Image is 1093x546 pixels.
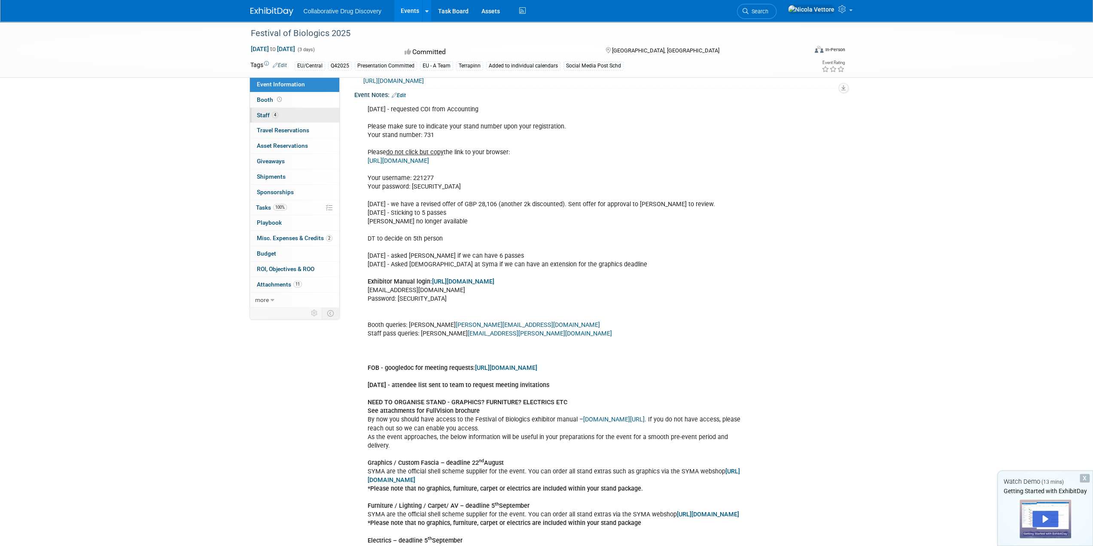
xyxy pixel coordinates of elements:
[998,487,1093,495] div: Getting Started with ExhibitDay
[256,204,287,211] span: Tasks
[420,61,453,70] div: EU - A Team
[250,215,339,230] a: Playbook
[368,407,480,415] b: See attachments for FullVision brochure
[456,61,483,70] div: Terrapinn
[250,262,339,277] a: ROI, Objectives & ROO
[257,189,294,195] span: Sponsorships
[250,123,339,138] a: Travel Reservations
[250,154,339,169] a: Giveaways
[250,169,339,184] a: Shipments
[432,278,494,285] a: [URL][DOMAIN_NAME]
[250,45,295,53] span: [DATE] [DATE]
[402,45,592,60] div: Committed
[304,8,381,15] span: Collaborative Drug Discovery
[250,185,339,200] a: Sponsorships
[328,61,352,70] div: Q42025
[583,416,645,423] a: [DOMAIN_NAME][URL]
[368,399,567,406] b: NEED TO ORGANISE STAND - GRAPHICS? FURNITURE? ELECTRICS ETC
[257,265,314,272] span: ROI, Objectives & ROO
[257,235,332,241] span: Misc. Expenses & Credits
[297,47,315,52] span: (3 days)
[1041,479,1064,485] span: (13 mins)
[257,81,305,88] span: Event Information
[612,47,719,54] span: [GEOGRAPHIC_DATA], [GEOGRAPHIC_DATA]
[257,281,302,288] span: Attachments
[257,158,285,165] span: Giveaways
[788,5,835,14] img: Nicola Vettore
[363,77,424,84] a: [URL][DOMAIN_NAME]
[295,61,325,70] div: EU/Central
[248,26,795,41] div: Festival of Biologics 2025
[486,61,560,70] div: Added to individual calendars
[257,250,276,257] span: Budget
[355,61,417,70] div: Presentation Committed
[250,7,293,16] img: ExhibitDay
[749,8,768,15] span: Search
[354,88,843,100] div: Event Notes:
[479,458,484,464] sup: nd
[998,477,1093,486] div: Watch Demo
[821,61,844,65] div: Event Rating
[757,45,845,58] div: Event Format
[257,173,286,180] span: Shipments
[815,46,823,53] img: Format-Inperson.png
[322,308,339,319] td: Toggle Event Tabs
[326,235,332,241] span: 2
[250,108,339,123] a: Staff4
[273,204,287,210] span: 100%
[1080,474,1090,482] div: Dismiss
[456,321,600,329] a: [PERSON_NAME][EMAIL_ADDRESS][DOMAIN_NAME]
[825,46,845,53] div: In-Person
[257,127,309,134] span: Travel Reservations
[255,296,269,303] span: more
[293,281,302,287] span: 11
[368,381,549,389] b: [DATE] - attendee list sent to team to request meeting invitations
[368,157,429,165] a: [URL][DOMAIN_NAME]
[272,112,278,118] span: 4
[563,61,624,70] div: Social Media Post Schd
[368,459,504,467] b: Graphics / Custom Fascia – deadline 22 August
[250,77,339,92] a: Event Information
[368,537,463,544] b: Electrics – deadline 5 September
[250,92,339,107] a: Booth
[257,219,282,226] span: Playbook
[250,277,339,292] a: Attachments11
[368,278,494,285] b: Exhibitor Manual login:
[257,112,278,119] span: Staff
[257,142,308,149] span: Asset Reservations
[737,4,776,19] a: Search
[428,536,432,541] sup: th
[1032,511,1058,527] div: Play
[269,46,277,52] span: to
[307,308,322,319] td: Personalize Event Tab Strip
[250,293,339,308] a: more
[392,92,406,98] a: Edit
[250,200,339,215] a: Tasks100%
[273,62,287,68] a: Edit
[250,138,339,153] a: Asset Reservations
[475,364,537,372] a: [URL][DOMAIN_NAME]
[368,485,643,492] b: *Please note that no graphics, furniture, carpet or electrics are included within your stand pack...
[677,511,739,518] a: [URL][DOMAIN_NAME]
[257,96,283,103] span: Booth
[275,96,283,103] span: Booth not reserved yet
[368,502,530,509] b: Furniture / Lighting / Carpet/ AV – deadline 5 September
[495,501,499,507] sup: th
[250,231,339,246] a: Misc. Expenses & Credits2
[250,246,339,261] a: Budget
[368,364,537,372] b: FOB - googledoc for meeting requests:
[250,61,287,70] td: Tags
[368,519,641,527] b: *Please note that no graphics, furniture, carpet or electrics are included within your stand package
[468,330,612,337] a: [EMAIL_ADDRESS][PERSON_NAME][DOMAIN_NAME]
[386,149,444,156] u: do not click but copy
